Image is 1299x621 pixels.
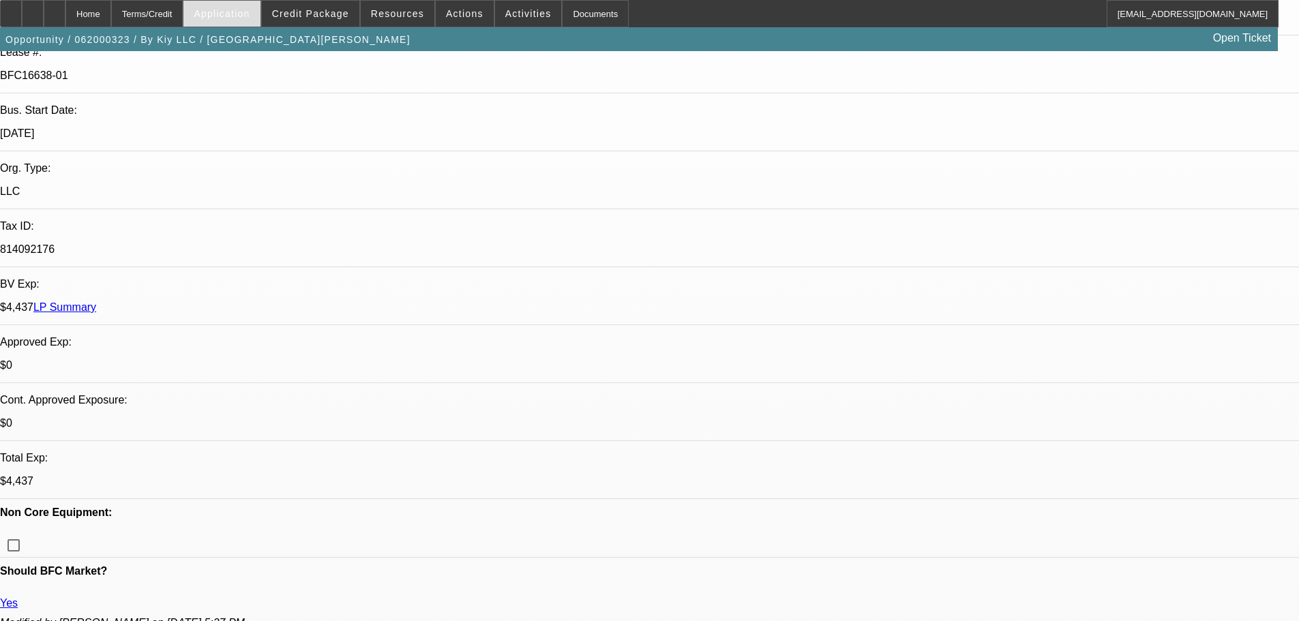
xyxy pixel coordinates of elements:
[446,8,483,19] span: Actions
[272,8,349,19] span: Credit Package
[194,8,250,19] span: Application
[495,1,562,27] button: Activities
[505,8,552,19] span: Activities
[5,34,410,45] span: Opportunity / 062000323 / By Kiy LLC / [GEOGRAPHIC_DATA][PERSON_NAME]
[361,1,434,27] button: Resources
[262,1,359,27] button: Credit Package
[33,301,96,313] a: LP Summary
[436,1,494,27] button: Actions
[371,8,424,19] span: Resources
[183,1,260,27] button: Application
[1208,27,1276,50] a: Open Ticket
